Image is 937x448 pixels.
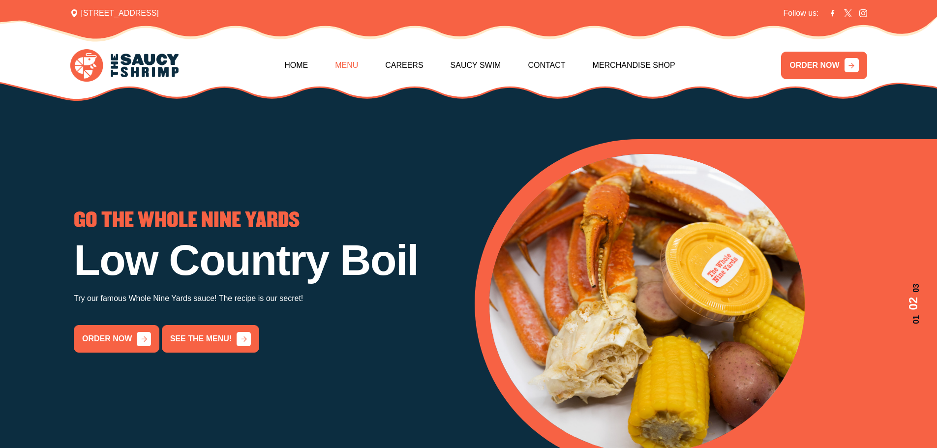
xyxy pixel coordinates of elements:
span: 02 [905,297,922,310]
a: Saucy Swim [451,44,501,87]
span: GO THE WHOLE NINE YARDS [74,211,300,231]
a: Menu [335,44,358,87]
a: Careers [385,44,423,87]
h1: Low Country Boil [74,239,463,282]
span: Follow us: [783,7,818,19]
a: order now [74,325,159,353]
p: Try our famous Whole Nine Yards sauce! The recipe is our secret! [74,292,463,305]
span: 01 [905,315,922,324]
img: logo [70,49,179,82]
a: Merchandise Shop [593,44,675,87]
div: 2 / 3 [74,211,463,353]
a: Home [284,44,308,87]
span: [STREET_ADDRESS] [70,7,159,19]
a: Contact [528,44,565,87]
span: 03 [905,283,922,292]
a: See the menu! [162,325,259,353]
a: ORDER NOW [781,52,867,79]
